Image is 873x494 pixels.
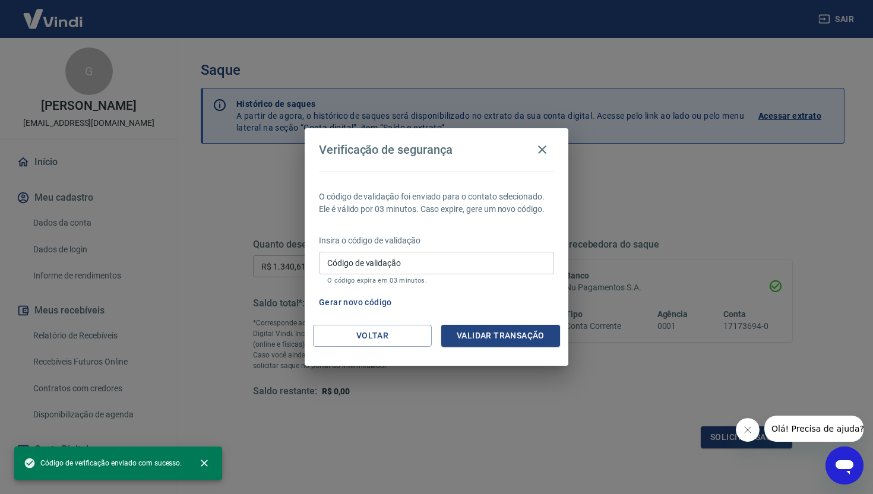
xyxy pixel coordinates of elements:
[7,8,100,18] span: Olá! Precisa de ajuda?
[313,325,432,347] button: Voltar
[441,325,560,347] button: Validar transação
[24,457,182,469] span: Código de verificação enviado com sucesso.
[825,446,863,484] iframe: Botão para abrir a janela de mensagens
[319,235,554,247] p: Insira o código de validação
[319,142,453,157] h4: Verificação de segurança
[736,418,760,442] iframe: Fechar mensagem
[191,450,217,476] button: close
[327,277,546,284] p: O código expira em 03 minutos.
[319,191,554,216] p: O código de validação foi enviado para o contato selecionado. Ele é válido por 03 minutos. Caso e...
[314,292,397,313] button: Gerar novo código
[764,416,863,442] iframe: Mensagem da empresa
